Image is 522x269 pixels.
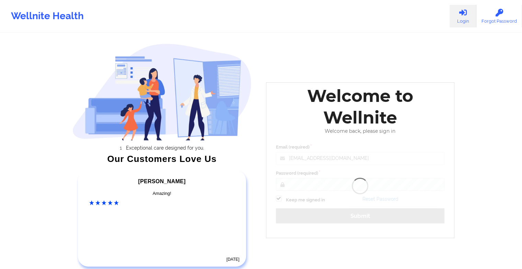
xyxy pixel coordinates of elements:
[271,85,450,128] div: Welcome to Wellnite
[450,5,476,27] a: Login
[271,128,450,134] div: Welcome back, please sign in
[138,178,186,184] span: [PERSON_NAME]
[72,43,252,140] img: wellnite-auth-hero_200.c722682e.png
[89,190,235,197] div: Amazing!
[79,145,252,151] li: Exceptional care designed for you.
[476,5,522,27] a: Forgot Password
[227,257,240,262] time: [DATE]
[72,155,252,162] div: Our Customers Love Us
